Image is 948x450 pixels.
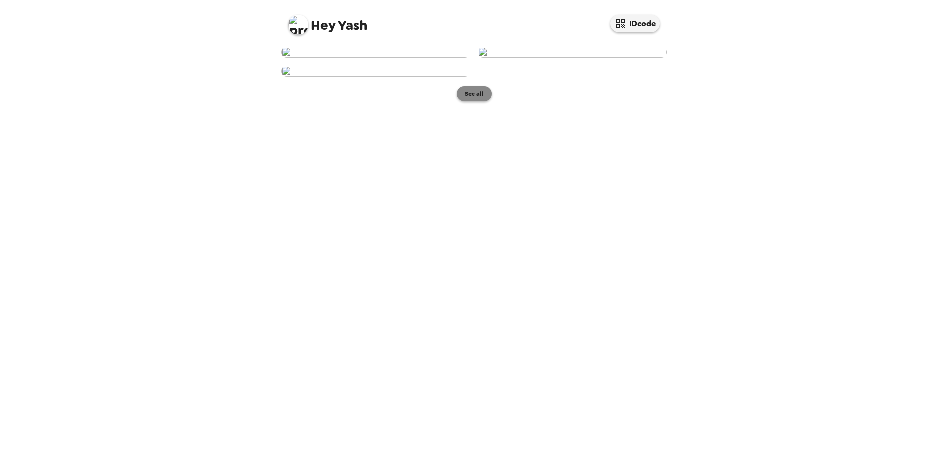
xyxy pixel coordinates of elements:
button: IDcode [610,15,660,32]
button: See all [457,86,492,101]
img: user-277879 [281,66,470,77]
img: user-277884 [478,47,667,58]
span: Yash [288,10,367,32]
img: profile pic [288,15,308,35]
span: Hey [311,16,335,34]
img: user-277890 [281,47,470,58]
